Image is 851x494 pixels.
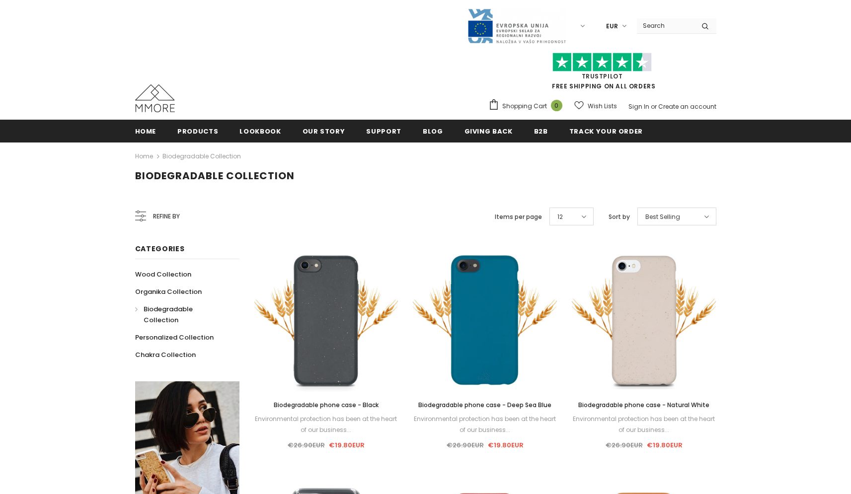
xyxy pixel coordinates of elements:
a: Create an account [658,102,716,111]
a: Biodegradable phone case - Deep Sea Blue [413,400,557,411]
span: Our Story [303,127,345,136]
span: Organika Collection [135,287,202,296]
span: Biodegradable Collection [135,169,295,183]
span: Giving back [464,127,513,136]
a: Biodegradable phone case - Black [254,400,398,411]
div: Environmental protection has been at the heart of our business... [572,414,716,435]
span: FREE SHIPPING ON ALL ORDERS [488,57,716,90]
span: Biodegradable phone case - Black [274,401,379,409]
span: Categories [135,244,185,254]
span: Lookbook [239,127,281,136]
a: Products [177,120,218,142]
span: 0 [551,100,562,111]
img: Trust Pilot Stars [552,53,652,72]
label: Items per page [495,212,542,222]
span: Track your order [569,127,643,136]
a: Personalized Collection [135,329,214,346]
span: Biodegradable phone case - Natural White [578,401,709,409]
input: Search Site [637,18,694,33]
span: Products [177,127,218,136]
a: Lookbook [239,120,281,142]
label: Sort by [609,212,630,222]
a: Blog [423,120,443,142]
span: 12 [557,212,563,222]
a: Wood Collection [135,266,191,283]
a: Biodegradable Collection [135,300,229,329]
a: Shopping Cart 0 [488,99,567,114]
a: B2B [534,120,548,142]
div: Environmental protection has been at the heart of our business... [413,414,557,435]
span: Biodegradable phone case - Deep Sea Blue [418,401,551,409]
span: €19.80EUR [647,440,683,450]
span: Wood Collection [135,270,191,279]
a: Trustpilot [582,72,623,80]
a: Javni Razpis [467,21,566,30]
a: Our Story [303,120,345,142]
a: Organika Collection [135,283,202,300]
a: Chakra Collection [135,346,196,363]
a: support [366,120,401,142]
span: €26.90EUR [288,440,325,450]
span: €26.90EUR [447,440,484,450]
span: support [366,127,401,136]
a: Giving back [464,120,513,142]
span: EUR [606,21,618,31]
span: Refine by [153,211,180,222]
span: Chakra Collection [135,350,196,359]
a: Home [135,120,156,142]
a: Home [135,150,153,162]
img: Javni Razpis [467,8,566,44]
a: Biodegradable phone case - Natural White [572,400,716,411]
span: Blog [423,127,443,136]
img: MMORE Cases [135,84,175,112]
span: Personalized Collection [135,333,214,342]
span: Home [135,127,156,136]
a: Wish Lists [574,97,617,115]
span: Biodegradable Collection [144,304,193,325]
span: Best Selling [645,212,680,222]
div: Environmental protection has been at the heart of our business... [254,414,398,435]
span: or [651,102,657,111]
a: Sign In [628,102,649,111]
span: €26.90EUR [606,440,643,450]
a: Track your order [569,120,643,142]
span: Wish Lists [588,101,617,111]
a: Biodegradable Collection [162,152,241,160]
span: B2B [534,127,548,136]
span: €19.80EUR [488,440,524,450]
span: Shopping Cart [502,101,547,111]
span: €19.80EUR [329,440,365,450]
